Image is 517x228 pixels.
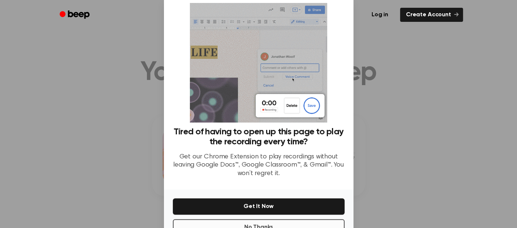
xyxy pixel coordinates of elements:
a: Create Account [400,8,463,22]
a: Beep [54,8,96,22]
h3: Tired of having to open up this page to play the recording every time? [173,127,345,147]
a: Log in [364,6,396,23]
p: Get our Chrome Extension to play recordings without leaving Google Docs™, Google Classroom™, & Gm... [173,153,345,178]
button: Get It Now [173,198,345,215]
img: Beep extension in action [190,3,327,123]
